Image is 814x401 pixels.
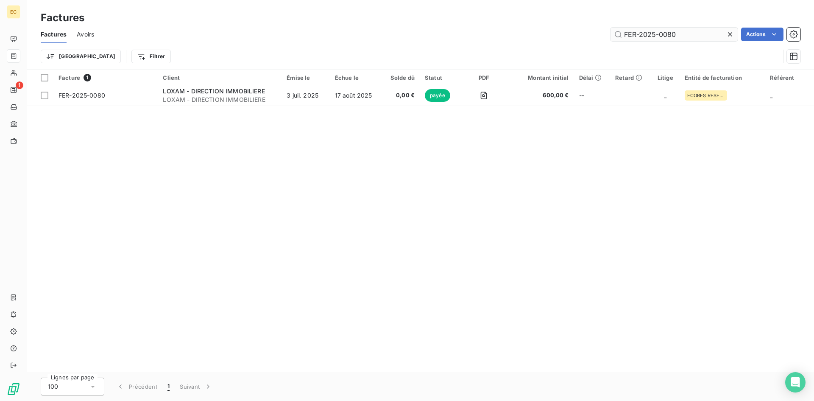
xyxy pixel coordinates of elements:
td: 3 juil. 2025 [282,85,330,106]
span: _ [664,92,666,99]
td: 17 août 2025 [330,85,382,106]
div: Client [163,74,276,81]
div: Échue le [335,74,377,81]
div: Solde dû [387,74,415,81]
span: LOXAM - DIRECTION IMMOBILIERE [163,95,276,104]
button: Actions [741,28,783,41]
span: payée [425,89,450,102]
div: Émise le [287,74,325,81]
span: 1 [167,382,170,391]
div: Entité de facturation [685,74,760,81]
div: Litige [656,74,675,81]
span: Facture [59,74,80,81]
div: Délai [579,74,605,81]
h3: Factures [41,10,84,25]
span: 100 [48,382,58,391]
span: 1 [84,74,91,81]
span: Factures [41,30,67,39]
div: Open Intercom Messenger [785,372,806,393]
span: Avoirs [77,30,94,39]
button: Filtrer [131,50,170,63]
button: [GEOGRAPHIC_DATA] [41,50,121,63]
button: 1 [162,378,175,395]
span: 1 [16,81,23,89]
button: Suivant [175,378,217,395]
span: ECORES RESEAU [687,93,725,98]
div: Statut [425,74,456,81]
img: Logo LeanPay [7,382,20,396]
span: 600,00 € [512,91,569,100]
div: Montant initial [512,74,569,81]
span: FER-2025-0080 [59,92,105,99]
button: Précédent [111,378,162,395]
span: _ [770,92,772,99]
div: Référent [770,74,809,81]
td: -- [574,85,610,106]
div: PDF [466,74,502,81]
input: Rechercher [610,28,738,41]
div: Retard [615,74,646,81]
span: 0,00 € [387,91,415,100]
span: LOXAM - DIRECTION IMMOBILIERE [163,87,265,95]
div: EC [7,5,20,19]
